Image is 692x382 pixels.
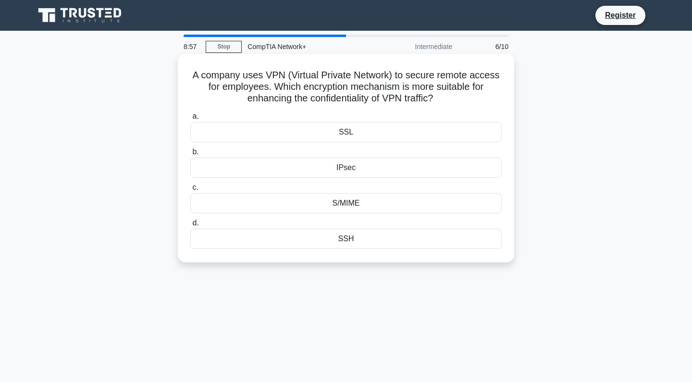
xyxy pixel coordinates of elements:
[206,41,242,53] a: Stop
[190,229,502,249] div: SSH
[189,69,503,105] h5: A company uses VPN (Virtual Private Network) to secure remote access for employees. Which encrypt...
[190,193,502,213] div: S/MIME
[599,9,642,21] a: Register
[192,219,198,227] span: d.
[192,183,198,191] span: c.
[242,37,374,56] div: CompTIA Network+
[374,37,458,56] div: Intermediate
[192,112,198,120] span: a.
[190,122,502,142] div: SSL
[178,37,206,56] div: 8:57
[458,37,514,56] div: 6/10
[190,158,502,178] div: IPsec
[192,148,198,156] span: b.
